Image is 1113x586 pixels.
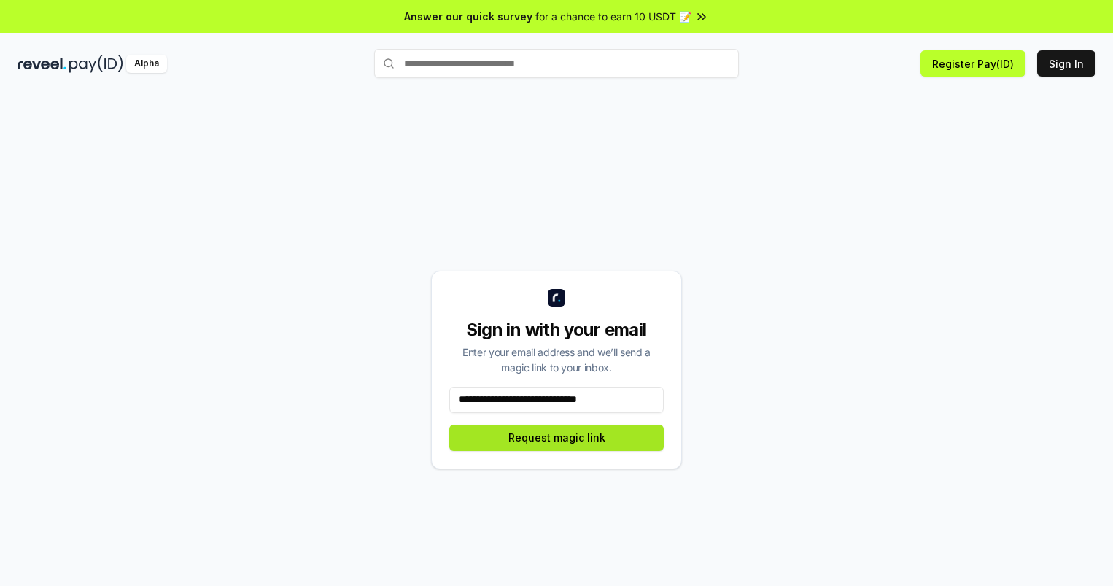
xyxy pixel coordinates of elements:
img: pay_id [69,55,123,73]
div: Alpha [126,55,167,73]
span: Answer our quick survey [404,9,532,24]
img: reveel_dark [18,55,66,73]
div: Enter your email address and we’ll send a magic link to your inbox. [449,344,664,375]
button: Request magic link [449,425,664,451]
div: Sign in with your email [449,318,664,342]
button: Sign In [1037,50,1095,77]
button: Register Pay(ID) [920,50,1025,77]
span: for a chance to earn 10 USDT 📝 [535,9,691,24]
img: logo_small [548,289,565,307]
